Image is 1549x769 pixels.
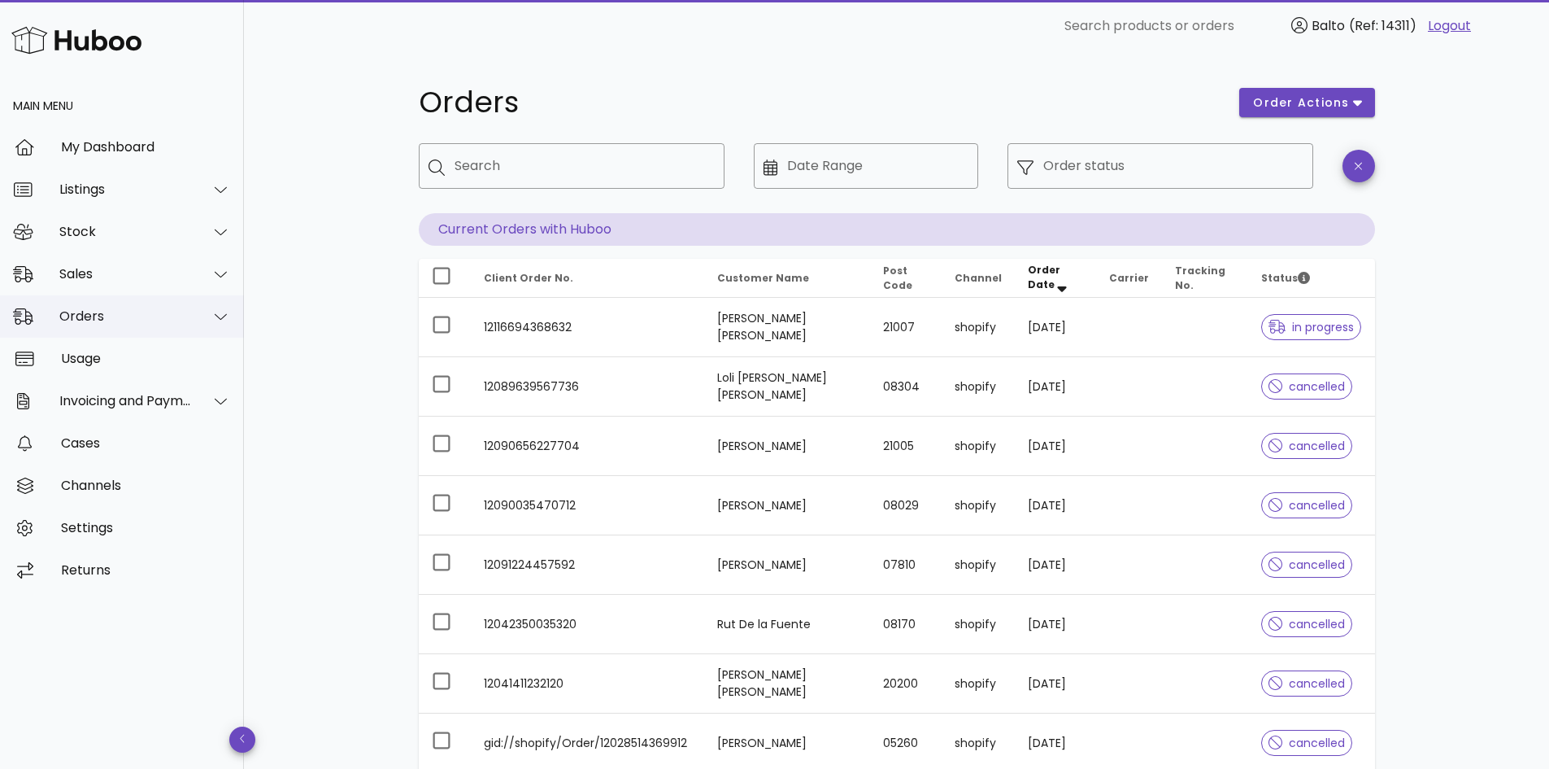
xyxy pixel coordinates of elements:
span: Post Code [883,264,912,292]
th: Tracking No. [1162,259,1248,298]
td: [DATE] [1015,535,1096,595]
span: cancelled [1268,381,1346,392]
td: 12042350035320 [471,595,704,654]
div: Settings [61,520,231,535]
span: Channel [955,271,1002,285]
td: shopify [942,535,1015,595]
td: 12090656227704 [471,417,704,476]
div: Orders [59,308,192,324]
a: Logout [1428,16,1471,36]
td: [PERSON_NAME] [PERSON_NAME] [704,654,871,714]
td: 08170 [870,595,942,654]
td: 07810 [870,535,942,595]
td: [DATE] [1015,654,1096,714]
td: shopify [942,476,1015,535]
span: order actions [1252,94,1350,111]
div: Usage [61,351,231,366]
td: 08304 [870,357,942,417]
td: [DATE] [1015,417,1096,476]
td: [DATE] [1015,357,1096,417]
td: 12091224457592 [471,535,704,595]
span: Status [1261,271,1310,285]
td: shopify [942,357,1015,417]
div: Cases [61,435,231,451]
div: My Dashboard [61,139,231,155]
td: shopify [942,595,1015,654]
td: [DATE] [1015,476,1096,535]
th: Post Code [870,259,942,298]
img: Huboo Logo [11,23,141,58]
span: Tracking No. [1175,264,1225,292]
td: shopify [942,417,1015,476]
td: [PERSON_NAME] [704,476,871,535]
span: Order Date [1028,263,1060,291]
td: 12090035470712 [471,476,704,535]
td: 12089639567736 [471,357,704,417]
th: Status [1248,259,1375,298]
th: Carrier [1096,259,1162,298]
td: 21007 [870,298,942,357]
h1: Orders [419,88,1220,117]
td: Rut De la Fuente [704,595,871,654]
td: 20200 [870,654,942,714]
th: Customer Name [704,259,871,298]
td: 08029 [870,476,942,535]
span: (Ref: 14311) [1349,16,1416,35]
td: shopify [942,654,1015,714]
span: cancelled [1268,678,1346,689]
div: Returns [61,562,231,578]
span: cancelled [1268,500,1346,511]
span: cancelled [1268,737,1346,749]
div: Invoicing and Payments [59,393,192,409]
td: [DATE] [1015,298,1096,357]
span: Balto [1312,16,1345,35]
th: Order Date: Sorted descending. Activate to remove sorting. [1015,259,1096,298]
button: order actions [1239,88,1374,117]
td: [PERSON_NAME] [PERSON_NAME] [704,298,871,357]
span: cancelled [1268,618,1346,630]
span: Customer Name [717,271,809,285]
td: 21005 [870,417,942,476]
span: Client Order No. [484,271,573,285]
td: Loli [PERSON_NAME] [PERSON_NAME] [704,357,871,417]
p: Current Orders with Huboo [419,213,1375,246]
td: 12116694368632 [471,298,704,357]
th: Channel [942,259,1015,298]
td: 12041411232120 [471,654,704,714]
div: Listings [59,181,192,197]
td: shopify [942,298,1015,357]
div: Channels [61,478,231,493]
td: [PERSON_NAME] [704,535,871,595]
td: [PERSON_NAME] [704,417,871,476]
div: Stock [59,224,192,239]
span: cancelled [1268,559,1346,570]
span: Carrier [1109,271,1149,285]
td: [DATE] [1015,595,1096,654]
div: Sales [59,266,192,282]
th: Client Order No. [471,259,704,298]
span: cancelled [1268,440,1346,452]
span: in progress [1268,321,1355,333]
